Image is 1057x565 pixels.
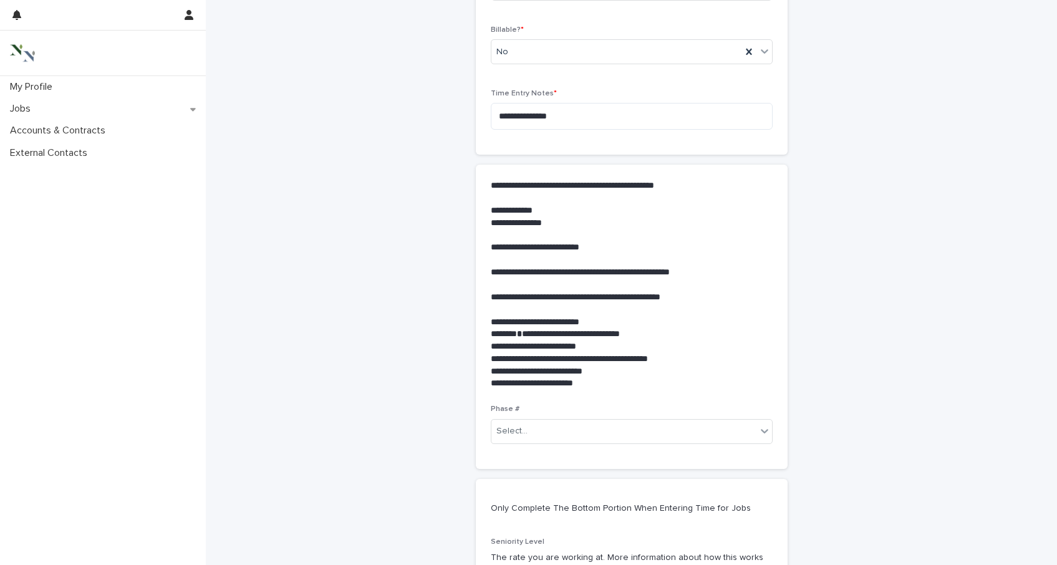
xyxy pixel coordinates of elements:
p: My Profile [5,81,62,93]
p: External Contacts [5,147,97,159]
span: No [496,46,508,59]
p: Jobs [5,103,41,115]
div: Select... [496,425,528,438]
img: 3bAFpBnQQY6ys9Fa9hsD [10,41,35,65]
p: Accounts & Contracts [5,125,115,137]
p: Only Complete The Bottom Portion When Entering Time for Jobs [491,503,768,514]
span: Billable? [491,26,524,34]
span: Time Entry Notes [491,90,557,97]
span: Phase # [491,405,519,413]
span: Seniority Level [491,538,544,546]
